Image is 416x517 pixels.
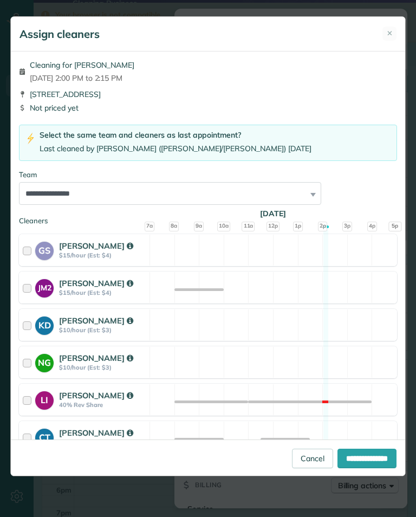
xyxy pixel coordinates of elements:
strong: NG [35,354,54,369]
a: Cancel [292,449,333,468]
strong: $10/hour (Est: $3) [59,326,146,334]
img: lightning-bolt-icon-94e5364df696ac2de96d3a42b8a9ff6ba979493684c50e6bbbcda72601fa0d29.png [26,133,35,144]
div: Select the same team and cleaners as last appointment? [40,130,311,141]
strong: $15/hour (Est: $4) [59,289,146,296]
strong: [PERSON_NAME] [59,278,133,288]
strong: [PERSON_NAME] [59,428,133,438]
strong: 40% Rev Share [59,401,146,409]
div: Cleaners [19,216,397,219]
h5: Assign cleaners [19,27,100,42]
strong: [PERSON_NAME] [59,315,133,326]
span: ✕ [387,28,393,38]
strong: [PERSON_NAME] [59,241,133,251]
div: Last cleaned by [PERSON_NAME] ([PERSON_NAME]/[PERSON_NAME]) [DATE] [40,143,311,154]
strong: KD [35,316,54,332]
strong: [PERSON_NAME] [59,390,133,400]
strong: JM2 [35,279,54,294]
div: [STREET_ADDRESS] [19,89,397,100]
strong: $10/hour (Est: $3) [59,364,146,371]
div: Not priced yet [19,102,397,113]
strong: GS [35,242,54,257]
strong: LI [35,391,54,406]
span: [DATE] 2:00 PM to 2:15 PM [30,73,134,83]
strong: CT [35,429,54,444]
strong: [PERSON_NAME] [59,353,133,363]
strong: $15/hour (Est: $4) [59,438,146,446]
span: Cleaning for [PERSON_NAME] [30,60,134,70]
div: Team [19,170,397,180]
strong: $15/hour (Est: $4) [59,251,146,259]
